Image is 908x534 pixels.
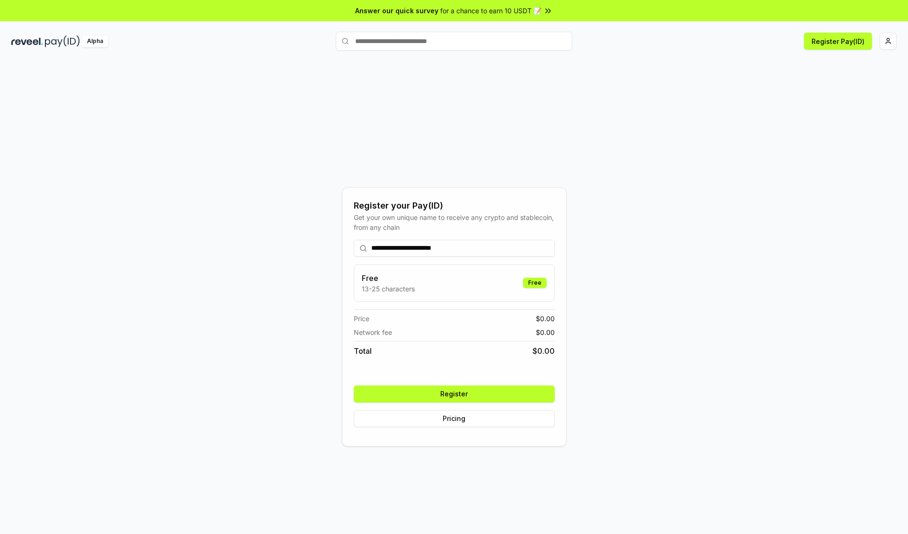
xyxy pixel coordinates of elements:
[440,6,541,16] span: for a chance to earn 10 USDT 📝
[533,345,555,357] span: $ 0.00
[354,199,555,212] div: Register your Pay(ID)
[354,385,555,403] button: Register
[536,327,555,337] span: $ 0.00
[82,35,108,47] div: Alpha
[523,278,547,288] div: Free
[355,6,438,16] span: Answer our quick survey
[11,35,43,47] img: reveel_dark
[354,212,555,232] div: Get your own unique name to receive any crypto and stablecoin, from any chain
[536,314,555,324] span: $ 0.00
[354,410,555,427] button: Pricing
[45,35,80,47] img: pay_id
[362,284,415,294] p: 13-25 characters
[354,327,392,337] span: Network fee
[354,314,369,324] span: Price
[354,345,372,357] span: Total
[804,33,872,50] button: Register Pay(ID)
[362,272,415,284] h3: Free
